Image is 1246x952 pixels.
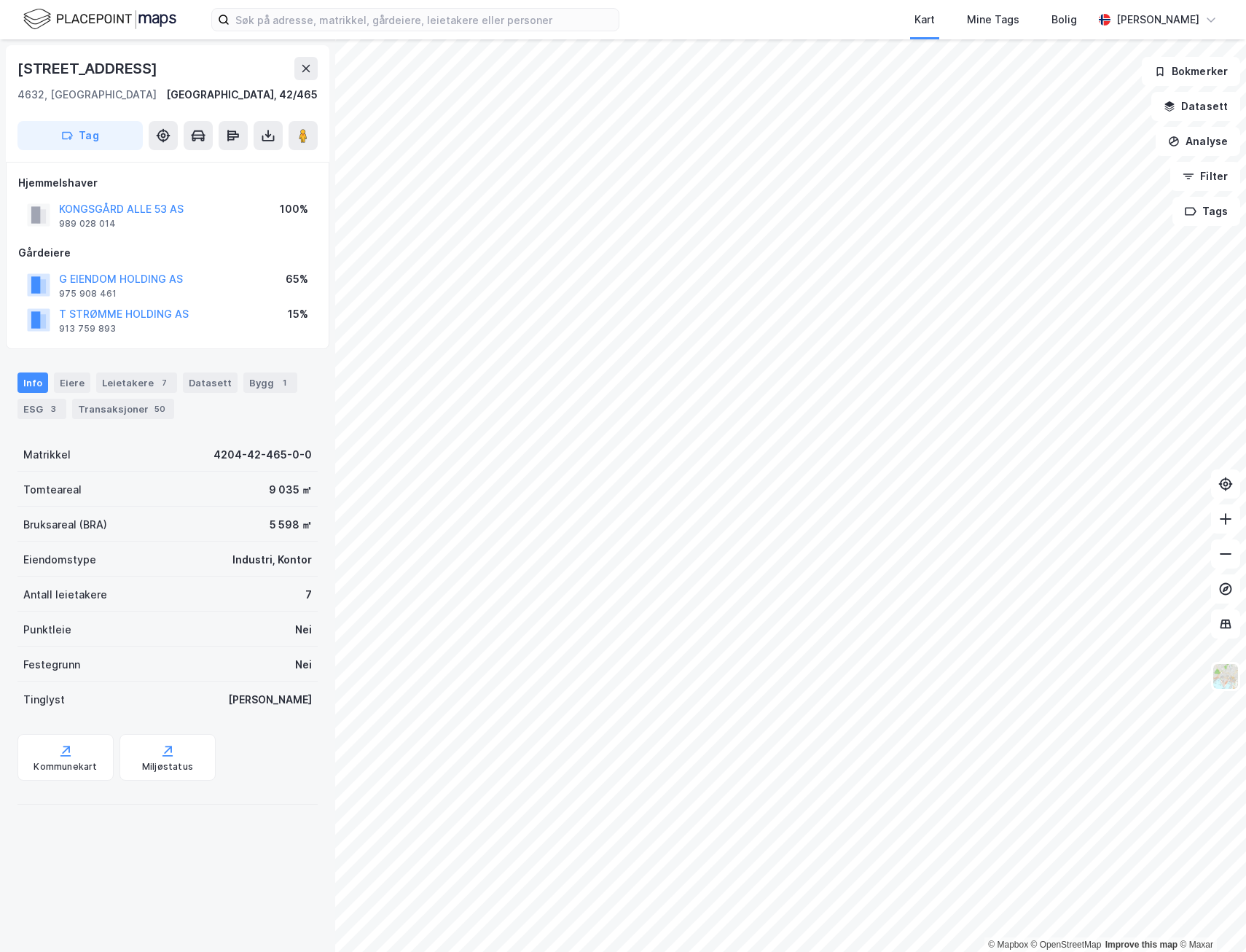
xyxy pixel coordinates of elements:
[277,375,291,390] div: 1
[59,323,116,335] div: 913 759 893
[17,121,143,150] button: Tag
[295,656,312,674] div: Nei
[1151,92,1240,121] button: Datasett
[988,940,1028,950] a: Mapbox
[23,481,82,499] div: Tomteareal
[23,446,71,464] div: Matrikkel
[59,218,116,230] div: 989 028 014
[286,270,308,288] div: 65%
[270,516,312,534] div: 5 598 ㎡
[23,691,65,709] div: Tinglyst
[1172,197,1240,226] button: Tags
[34,761,97,773] div: Kommunekart
[1142,57,1240,86] button: Bokmerker
[23,551,96,569] div: Eiendomstype
[17,57,160,80] div: [STREET_ADDRESS]
[213,446,312,464] div: 4204-42-465-0-0
[72,399,174,419] div: Transaksjoner
[1105,940,1178,950] a: Improve this map
[1031,940,1102,950] a: OpenStreetMap
[17,86,157,104] div: 4632, [GEOGRAPHIC_DATA]
[166,86,318,104] div: [GEOGRAPHIC_DATA], 42/465
[288,305,308,323] div: 15%
[1051,11,1077,28] div: Bolig
[18,174,317,192] div: Hjemmelshaver
[228,691,312,709] div: [PERSON_NAME]
[23,656,80,674] div: Festegrunn
[18,244,317,262] div: Gårdeiere
[305,586,312,604] div: 7
[17,399,66,419] div: ESG
[914,11,935,28] div: Kart
[23,586,107,604] div: Antall leietakere
[142,761,193,773] div: Miljøstatus
[1116,11,1199,28] div: [PERSON_NAME]
[243,372,297,393] div: Bygg
[157,375,171,390] div: 7
[23,7,176,32] img: logo.f888ab2527a4732fd821a326f86c7f29.svg
[1156,127,1240,156] button: Analyse
[232,551,312,569] div: Industri, Kontor
[152,402,168,416] div: 50
[230,9,619,31] input: Søk på adresse, matrikkel, gårdeiere, leietakere eller personer
[269,481,312,499] div: 9 035 ㎡
[183,372,238,393] div: Datasett
[46,402,60,416] div: 3
[23,621,71,639] div: Punktleie
[59,288,117,300] div: 975 908 461
[17,372,48,393] div: Info
[96,372,177,393] div: Leietakere
[54,372,90,393] div: Eiere
[23,516,107,534] div: Bruksareal (BRA)
[1173,882,1246,952] iframe: Chat Widget
[1212,663,1239,690] img: Z
[295,621,312,639] div: Nei
[280,200,308,218] div: 100%
[1170,162,1240,191] button: Filter
[967,11,1019,28] div: Mine Tags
